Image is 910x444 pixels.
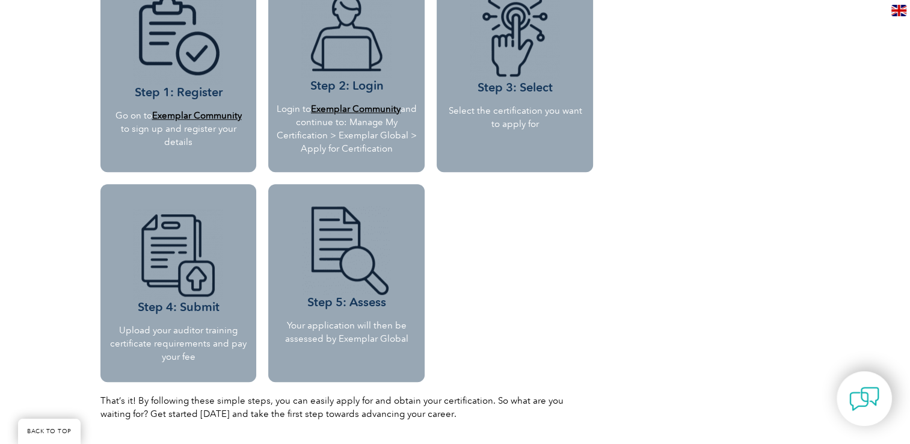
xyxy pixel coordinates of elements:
[109,324,248,363] p: Upload your auditor training certificate requirements and pay your fee
[114,109,243,149] p: Go on to to sign up and register your details
[446,104,584,131] p: Select the certification you want to apply for
[100,394,594,421] p: That’s it! By following these simple steps, you can easily apply for and obtain your certificatio...
[109,209,248,315] h3: Step 4: Submit
[18,419,81,444] a: BACK TO TOP
[275,102,417,155] p: Login to and continue to: Manage My Certification > Exemplar Global > Apply for Certification
[152,110,241,121] a: Exemplar Community
[849,384,879,414] img: contact-chat.png
[272,319,420,345] p: Your application will then be assessed by Exemplar Global
[272,205,420,310] h3: Step 5: Assess
[311,103,401,114] a: Exemplar Community
[891,5,906,16] img: en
